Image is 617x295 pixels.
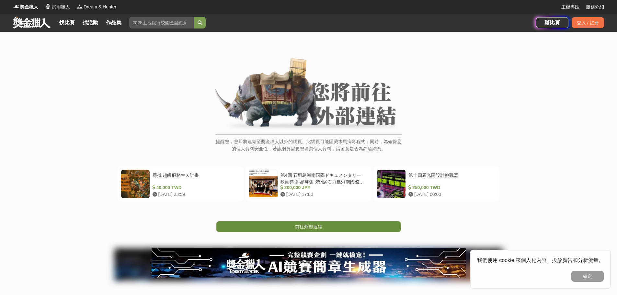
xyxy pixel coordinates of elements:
[45,3,51,10] img: Logo
[215,58,402,131] img: External Link Banner
[373,166,499,202] a: 第十四屆光陽設計挑戰盃 250,000 TWD [DATE] 00:00
[280,184,366,191] div: 200,000 JPY
[76,4,116,10] a: LogoDream & Hunter
[103,18,124,27] a: 作品集
[477,257,604,263] span: 我們使用 cookie 來個人化內容、投放廣告和分析流量。
[561,4,579,10] a: 主辦專區
[246,166,371,202] a: 第4回 石垣島湘南国際ドキュメンタリー映画祭 作品募集 :第4屆石垣島湘南國際紀錄片電影節作品徵集 200,000 JPY [DATE] 17:00
[153,184,238,191] div: 40,000 TWD
[129,17,194,28] input: 2025土地銀行校園金融創意挑戰賽：從你出發 開啟智慧金融新頁
[80,18,101,27] a: 找活動
[152,248,466,278] img: e66c81bb-b616-479f-8cf1-2a61d99b1888.jpg
[536,17,568,28] a: 辦比賽
[57,18,77,27] a: 找比賽
[571,271,604,282] button: 確定
[153,172,238,184] div: 尋找 超級服務生Ｘ計畫
[280,191,366,198] div: [DATE] 17:00
[572,17,604,28] div: 登入 / 註冊
[76,3,83,10] img: Logo
[408,191,494,198] div: [DATE] 00:00
[586,4,604,10] a: 服務介紹
[118,166,244,202] a: 尋找 超級服務生Ｘ計畫 40,000 TWD [DATE] 23:59
[408,172,494,184] div: 第十四屆光陽設計挑戰盃
[215,138,402,159] p: 提醒您，您即將連結至獎金獵人以外的網頁。此網頁可能隱藏木馬病毒程式；同時，為確保您的個人資料安全性，若該網頁需要您填寫個人資料，請留意是否為釣魚網頁。
[216,221,401,232] a: 前往外部連結
[153,191,238,198] div: [DATE] 23:59
[52,4,70,10] span: 試用獵人
[295,224,322,229] span: 前往外部連結
[45,4,70,10] a: Logo試用獵人
[84,4,116,10] span: Dream & Hunter
[20,4,38,10] span: 獎金獵人
[13,4,38,10] a: Logo獎金獵人
[13,3,19,10] img: Logo
[280,172,366,184] div: 第4回 石垣島湘南国際ドキュメンタリー映画祭 作品募集 :第4屆石垣島湘南國際紀錄片電影節作品徵集
[408,184,494,191] div: 250,000 TWD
